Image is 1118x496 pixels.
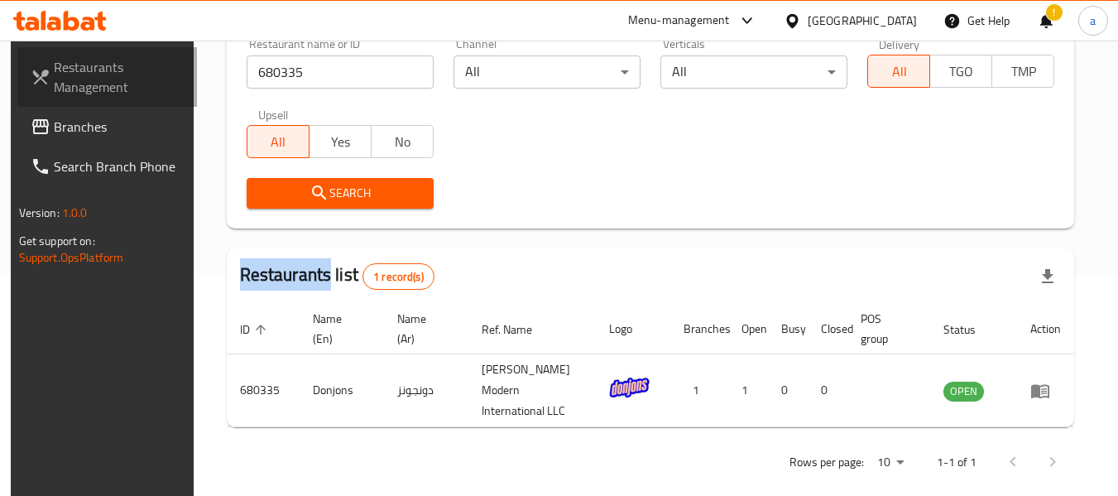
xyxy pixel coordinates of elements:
[247,55,434,89] input: Search for restaurant name or ID..
[313,309,364,349] span: Name (En)
[808,354,847,427] td: 0
[19,247,124,268] a: Support.OpsPlatform
[1017,304,1074,354] th: Action
[596,304,670,354] th: Logo
[867,55,930,88] button: All
[453,55,641,89] div: All
[309,125,372,158] button: Yes
[316,130,365,154] span: Yes
[879,38,920,50] label: Delivery
[54,157,185,176] span: Search Branch Phone
[247,125,309,158] button: All
[54,117,185,137] span: Branches
[1090,12,1096,30] span: a
[728,354,768,427] td: 1
[937,452,976,473] p: 1-1 of 1
[861,309,910,349] span: POS group
[728,304,768,354] th: Open
[871,450,910,475] div: Rows per page:
[254,130,303,154] span: All
[54,57,185,97] span: Restaurants Management
[670,354,728,427] td: 1
[482,320,554,339] span: Ref. Name
[260,183,420,204] span: Search
[384,354,468,427] td: دونجونز
[789,452,864,473] p: Rows per page:
[768,354,808,427] td: 0
[670,304,728,354] th: Branches
[660,55,847,89] div: All
[240,262,434,290] h2: Restaurants list
[240,320,271,339] span: ID
[17,147,198,186] a: Search Branch Phone
[19,202,60,224] span: Version:
[19,230,95,252] span: Get support on:
[371,125,434,158] button: No
[929,55,992,88] button: TGO
[397,309,449,349] span: Name (Ar)
[300,354,384,427] td: Donjons
[808,12,917,30] div: [GEOGRAPHIC_DATA]
[468,354,596,427] td: [PERSON_NAME] Modern International LLC
[808,304,847,354] th: Closed
[609,367,650,408] img: Donjons
[999,60,1048,84] span: TMP
[378,130,427,154] span: No
[1028,257,1068,296] div: Export file
[17,47,198,107] a: Restaurants Management
[1030,381,1061,401] div: Menu
[937,60,986,84] span: TGO
[943,320,997,339] span: Status
[943,382,984,401] span: OPEN
[943,382,984,402] div: OPEN
[17,107,198,147] a: Branches
[363,269,434,285] span: 1 record(s)
[227,304,1075,427] table: enhanced table
[227,354,300,427] td: 680335
[768,304,808,354] th: Busy
[991,55,1054,88] button: TMP
[362,263,434,290] div: Total records count
[62,202,88,224] span: 1.0.0
[628,11,730,31] div: Menu-management
[875,60,924,84] span: All
[258,108,289,120] label: Upsell
[247,178,434,209] button: Search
